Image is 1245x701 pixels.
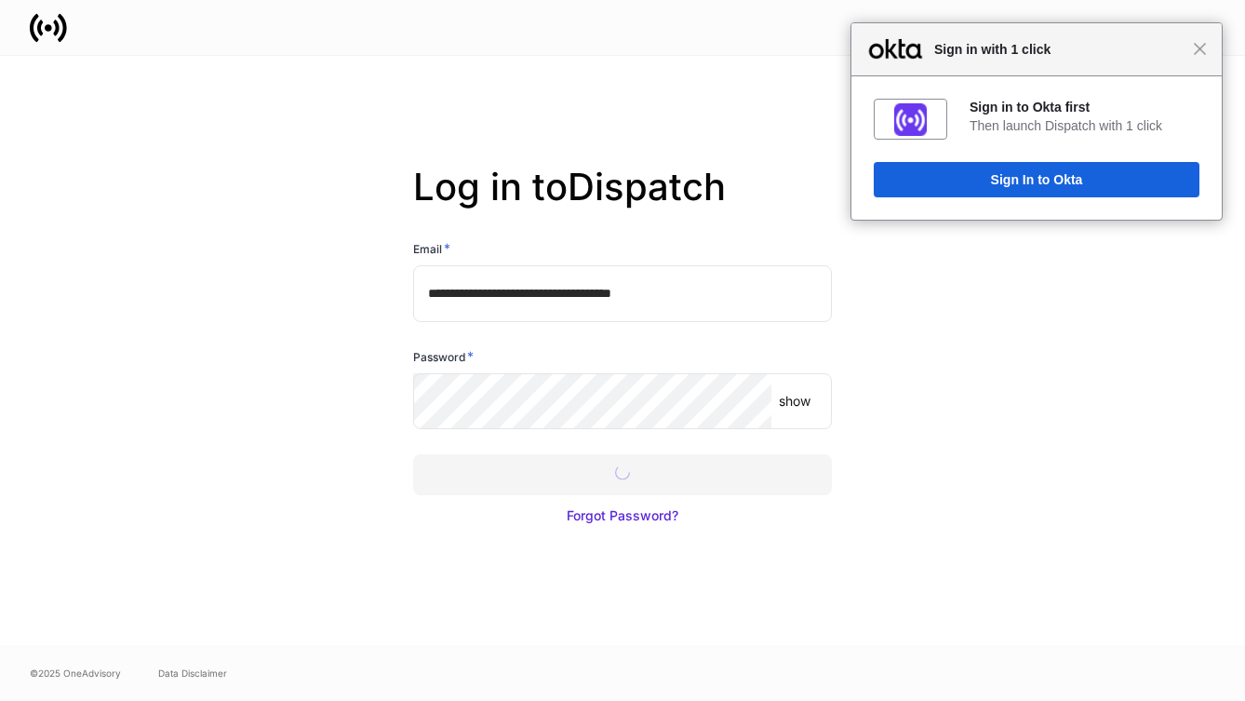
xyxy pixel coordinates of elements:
img: fs01jxrofoggULhDH358 [894,103,927,136]
div: Sign in to Okta first [970,99,1199,115]
button: Sign In to Okta [874,162,1199,197]
span: Close [1193,42,1207,56]
div: Then launch Dispatch with 1 click [970,117,1199,134]
span: Sign in with 1 click [925,38,1193,61]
